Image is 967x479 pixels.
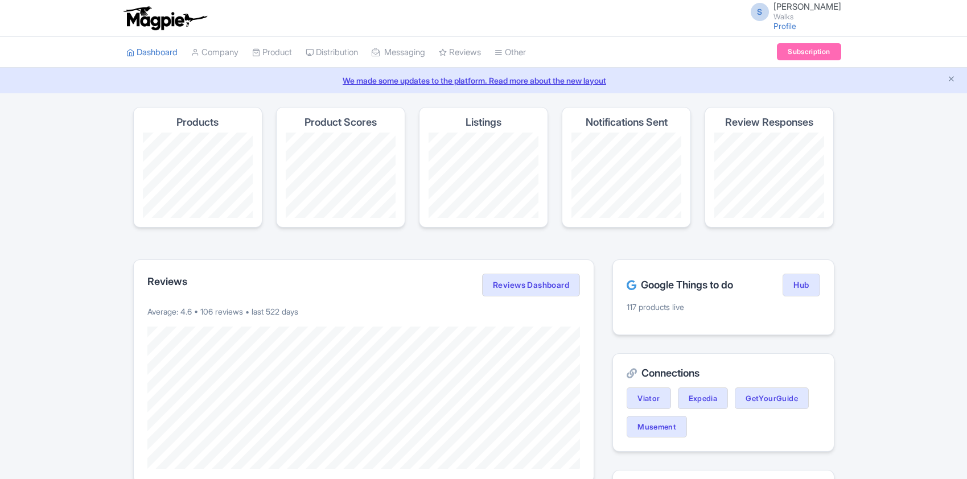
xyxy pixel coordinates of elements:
[191,37,238,68] a: Company
[751,3,769,21] span: S
[678,387,729,409] a: Expedia
[466,117,501,128] h4: Listings
[777,43,841,60] a: Subscription
[735,387,809,409] a: GetYourGuide
[627,367,820,379] h2: Connections
[773,1,841,12] span: [PERSON_NAME]
[725,117,813,128] h4: Review Responses
[439,37,481,68] a: Reviews
[121,6,209,31] img: logo-ab69f6fb50320c5b225c76a69d11143b.png
[627,387,670,409] a: Viator
[304,117,377,128] h4: Product Scores
[947,73,956,86] button: Close announcement
[482,274,580,296] a: Reviews Dashboard
[627,279,733,291] h2: Google Things to do
[147,276,187,287] h2: Reviews
[773,13,841,20] small: Walks
[627,416,687,437] a: Musement
[126,37,178,68] a: Dashboard
[586,117,668,128] h4: Notifications Sent
[783,274,820,296] a: Hub
[7,75,960,86] a: We made some updates to the platform. Read more about the new layout
[252,37,292,68] a: Product
[147,305,581,317] p: Average: 4.6 • 106 reviews • last 522 days
[495,37,526,68] a: Other
[773,21,796,31] a: Profile
[372,37,425,68] a: Messaging
[627,301,820,313] p: 117 products live
[306,37,358,68] a: Distribution
[176,117,219,128] h4: Products
[744,2,841,20] a: S [PERSON_NAME] Walks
